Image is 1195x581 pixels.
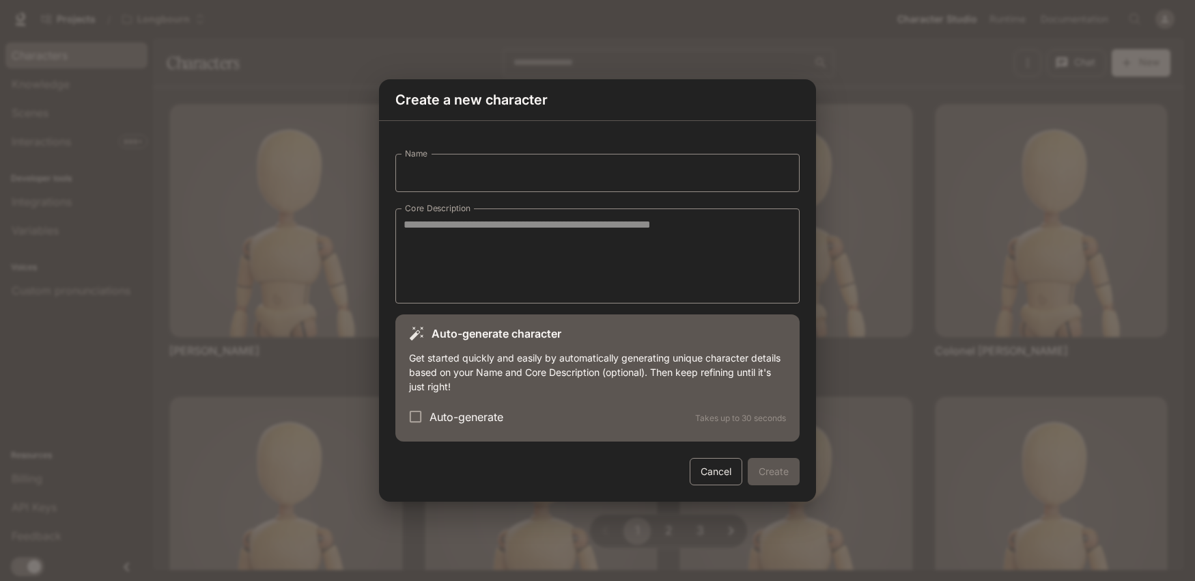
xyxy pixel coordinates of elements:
[432,325,561,342] p: Auto-generate character
[405,148,427,159] label: Name
[409,351,786,394] p: Get started quickly and easily by automatically generating unique character details based on your...
[379,79,816,120] h2: Create a new character
[430,409,503,425] span: Auto-generate
[405,202,470,214] label: Core Description
[695,413,786,423] span: Takes up to 30 seconds
[690,458,742,485] button: Cancel
[395,208,800,303] div: label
